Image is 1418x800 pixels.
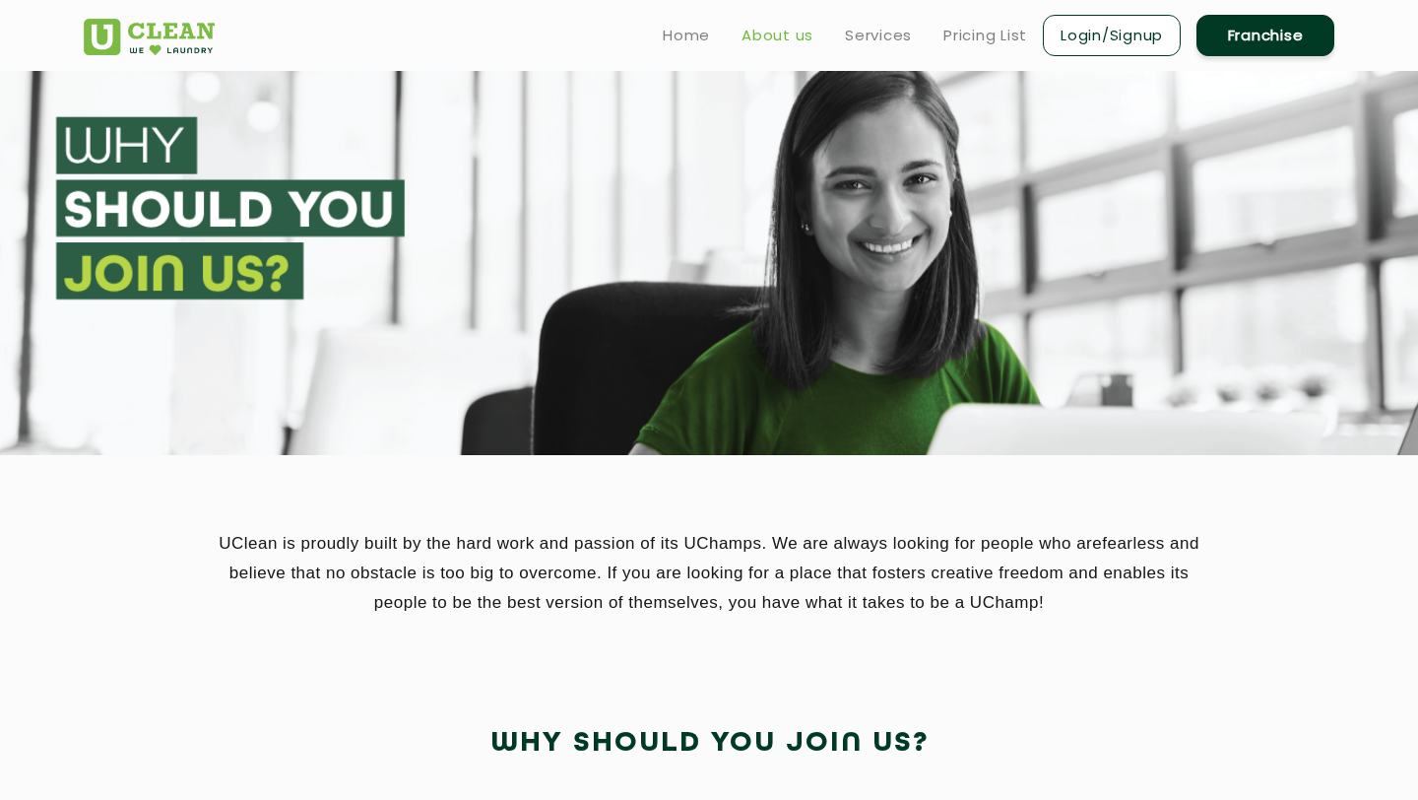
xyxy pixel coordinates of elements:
[84,529,1334,618] p: UClean is proudly built by the hard work and passion of its UChamps. We are always looking for pe...
[1043,15,1181,56] a: Login/Signup
[1196,15,1334,56] a: Franchise
[741,24,813,47] a: About us
[845,24,912,47] a: Services
[943,24,1027,47] a: Pricing List
[84,19,215,55] img: UClean Laundry and Dry Cleaning
[663,24,710,47] a: Home
[84,720,1334,767] h2: Why Should you join us?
